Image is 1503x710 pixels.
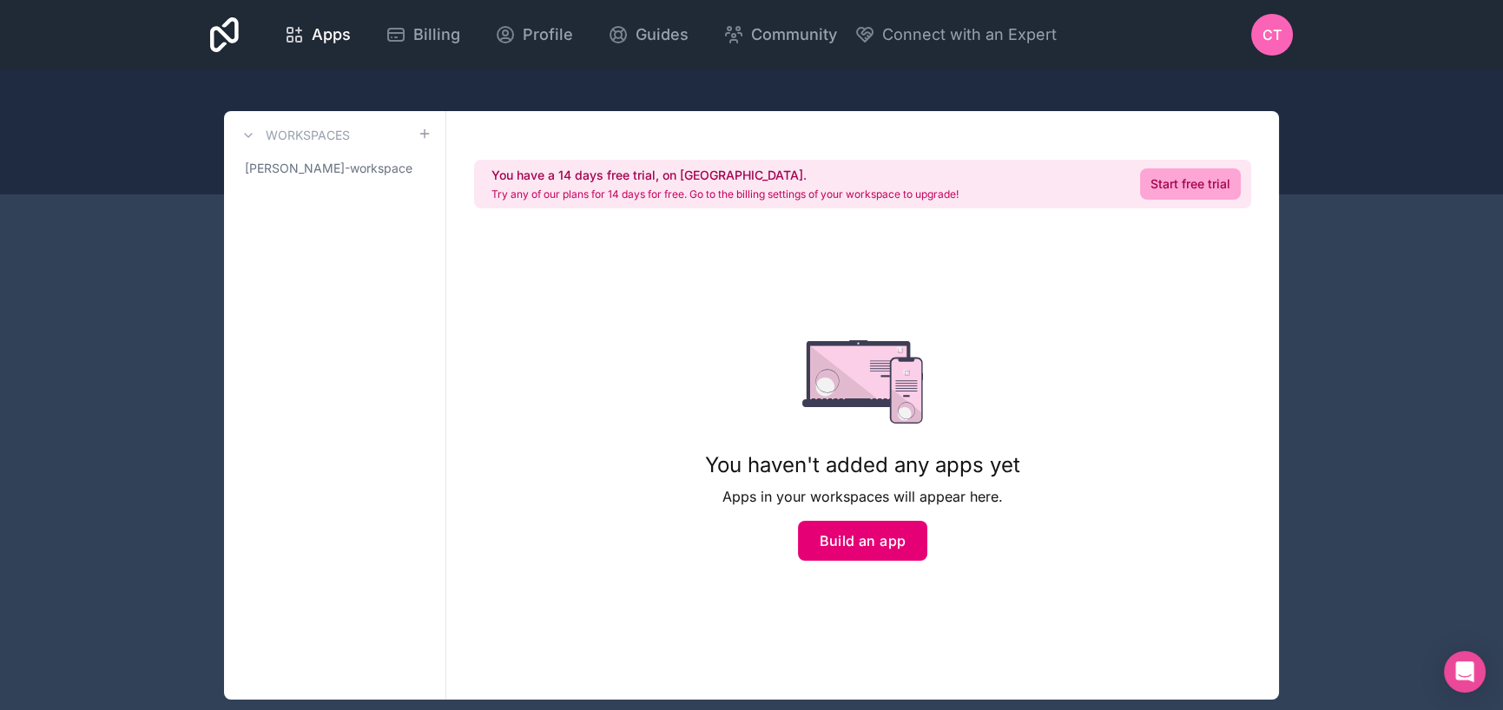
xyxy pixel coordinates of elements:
[802,340,923,424] img: empty state
[594,16,702,54] a: Guides
[491,187,959,201] p: Try any of our plans for 14 days for free. Go to the billing settings of your workspace to upgrade!
[270,16,365,54] a: Apps
[751,23,837,47] span: Community
[312,23,351,47] span: Apps
[709,16,851,54] a: Community
[266,127,350,144] h3: Workspaces
[1140,168,1241,200] a: Start free trial
[1262,24,1282,45] span: CT
[481,16,587,54] a: Profile
[636,23,689,47] span: Guides
[245,160,412,177] span: [PERSON_NAME]-workspace
[413,23,460,47] span: Billing
[882,23,1057,47] span: Connect with an Expert
[238,153,432,184] a: [PERSON_NAME]-workspace
[854,23,1057,47] button: Connect with an Expert
[372,16,474,54] a: Billing
[1444,651,1486,693] div: Open Intercom Messenger
[798,521,928,561] button: Build an app
[705,451,1020,479] h1: You haven't added any apps yet
[491,167,959,184] h2: You have a 14 days free trial, on [GEOGRAPHIC_DATA].
[705,486,1020,507] p: Apps in your workspaces will appear here.
[238,125,350,146] a: Workspaces
[523,23,573,47] span: Profile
